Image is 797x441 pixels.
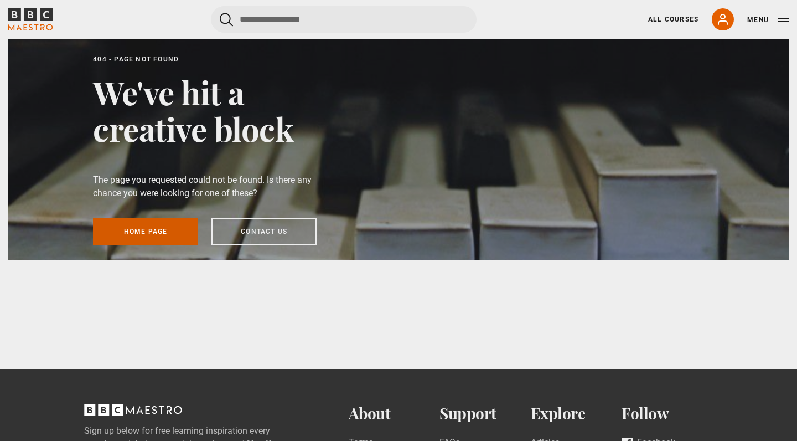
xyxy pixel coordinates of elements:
button: Submit the search query [220,13,233,27]
a: All Courses [648,14,698,24]
p: The page you requested could not be found. Is there any chance you were looking for one of these? [93,173,327,200]
h2: About [349,404,440,423]
a: Contact us [211,218,317,245]
svg: BBC Maestro [8,8,53,30]
h2: Explore [531,404,622,423]
h2: Support [439,404,531,423]
a: Home page [93,218,198,245]
button: Toggle navigation [747,14,789,25]
a: BBC Maestro, back to top [84,408,182,419]
h1: We've hit a creative block [93,74,327,147]
div: 404 - Page Not Found [93,54,327,65]
h2: Follow [622,404,713,423]
input: Search [211,6,477,33]
svg: BBC Maestro, back to top [84,404,182,416]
